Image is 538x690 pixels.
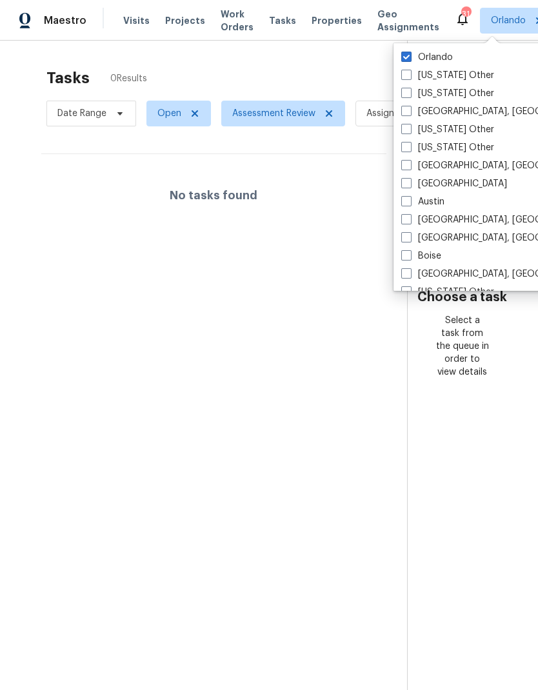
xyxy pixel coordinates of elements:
[401,69,494,82] label: [US_STATE] Other
[110,72,147,85] span: 0 Results
[401,141,494,154] label: [US_STATE] Other
[44,14,86,27] span: Maestro
[123,14,150,27] span: Visits
[491,14,526,27] span: Orlando
[170,189,257,202] h4: No tasks found
[312,14,362,27] span: Properties
[232,107,315,120] span: Assessment Review
[401,123,494,136] label: [US_STATE] Other
[435,314,490,379] div: Select a task from the queue in order to view details
[377,8,439,34] span: Geo Assignments
[269,16,296,25] span: Tasks
[401,177,507,190] label: [GEOGRAPHIC_DATA]
[461,8,470,21] div: 31
[401,87,494,100] label: [US_STATE] Other
[401,250,441,262] label: Boise
[46,72,90,84] h2: Tasks
[417,291,507,304] h3: Choose a task
[401,286,494,299] label: [US_STATE] Other
[401,51,453,64] label: Orlando
[221,8,254,34] span: Work Orders
[57,107,106,120] span: Date Range
[366,107,404,120] span: Assignee
[165,14,205,27] span: Projects
[157,107,181,120] span: Open
[401,195,444,208] label: Austin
